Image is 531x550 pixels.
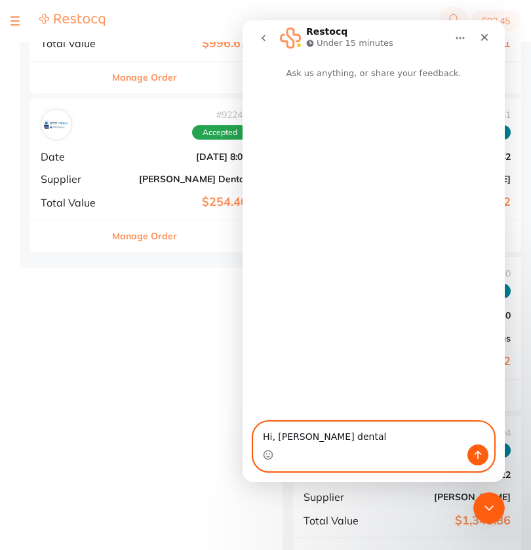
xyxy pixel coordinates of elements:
[380,492,511,502] b: [PERSON_NAME]
[117,195,248,209] b: $254.40
[473,492,505,524] iframe: Intercom live chat
[304,515,369,526] span: Total Value
[39,13,105,29] a: Restocq Logo
[41,151,106,163] span: Date
[41,37,106,49] span: Total Value
[243,20,505,482] iframe: Intercom live chat
[44,112,69,137] img: Erskine Dental
[117,37,248,50] b: $996.67
[41,197,106,208] span: Total Value
[117,174,248,184] b: [PERSON_NAME] Dental
[112,220,177,252] button: Manage Order
[112,62,177,93] button: Manage Order
[304,491,369,503] span: Supplier
[30,98,258,252] div: Erskine Dental#92246AcceptedDate[DATE] 8:09Supplier[PERSON_NAME] DentalTotal Value$254.40Manage O...
[192,125,248,140] span: Accepted
[41,173,106,185] span: Supplier
[39,13,105,27] img: Restocq Logo
[117,151,248,162] b: [DATE] 8:09
[192,109,248,120] span: # 92246
[471,10,521,31] button: $93.45
[380,514,511,528] b: $1,343.86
